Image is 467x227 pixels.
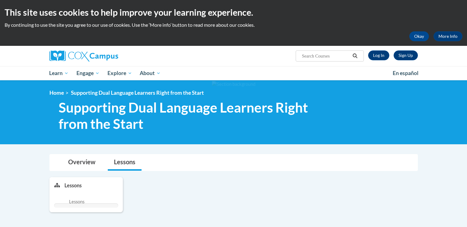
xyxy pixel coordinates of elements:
[393,70,418,76] span: En español
[394,50,418,60] a: Register
[434,31,462,41] a: More Info
[49,50,118,62] img: Cox Campus
[107,70,132,77] span: Explore
[45,66,73,80] a: Learn
[103,66,136,80] a: Explore
[212,81,255,88] img: Section background
[62,154,102,171] a: Overview
[5,6,462,18] h2: This site uses cookies to help improve your learning experience.
[71,90,204,96] span: Supporting Dual Language Learners Right from the Start
[72,66,103,80] a: Engage
[301,52,350,60] input: Search Courses
[140,70,161,77] span: About
[5,22,462,28] p: By continuing to use the site you agree to our use of cookies. Use the ‘More info’ button to read...
[64,182,82,189] p: Lessons
[49,50,166,62] a: Cox Campus
[49,70,68,77] span: Learn
[76,70,99,77] span: Engage
[350,52,360,60] button: Search
[136,66,165,80] a: About
[389,67,422,80] a: En español
[40,66,427,80] div: Main menu
[108,154,142,171] a: Lessons
[368,50,389,60] a: Log In
[409,31,429,41] button: Okay
[49,90,64,96] a: Home
[59,99,333,132] span: Supporting Dual Language Learners Right from the Start
[69,198,84,205] span: Lessons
